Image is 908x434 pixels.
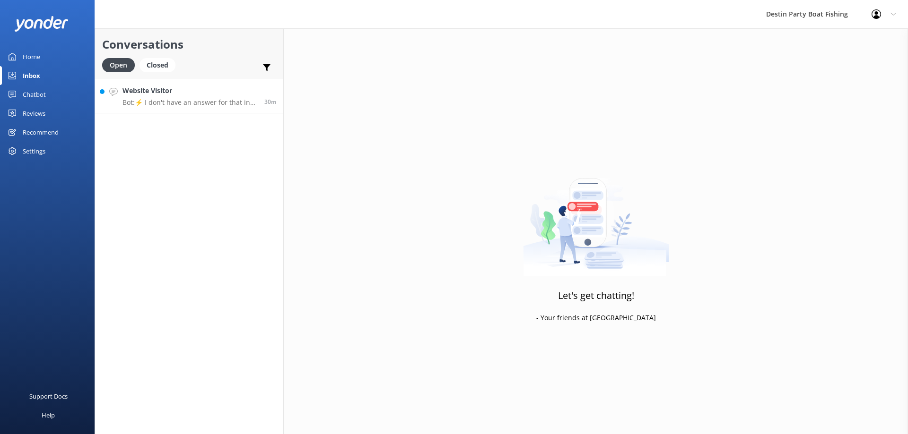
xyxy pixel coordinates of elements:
[523,158,669,276] img: artwork of a man stealing a conversation from at giant smartphone
[29,387,68,406] div: Support Docs
[95,78,283,113] a: Website VisitorBot:⚡ I don't have an answer for that in my knowledge base. Please try and rephras...
[264,98,276,106] span: Sep 17 2025 01:09pm (UTC -05:00) America/Cancun
[102,60,140,70] a: Open
[42,406,55,425] div: Help
[23,123,59,142] div: Recommend
[23,47,40,66] div: Home
[536,313,656,323] p: - Your friends at [GEOGRAPHIC_DATA]
[23,142,45,161] div: Settings
[122,98,257,107] p: Bot: ⚡ I don't have an answer for that in my knowledge base. Please try and rephrase your questio...
[102,35,276,53] h2: Conversations
[558,288,634,303] h3: Let's get chatting!
[23,85,46,104] div: Chatbot
[140,58,175,72] div: Closed
[122,85,257,96] h4: Website Visitor
[23,104,45,123] div: Reviews
[14,16,69,32] img: yonder-white-logo.png
[102,58,135,72] div: Open
[140,60,180,70] a: Closed
[23,66,40,85] div: Inbox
